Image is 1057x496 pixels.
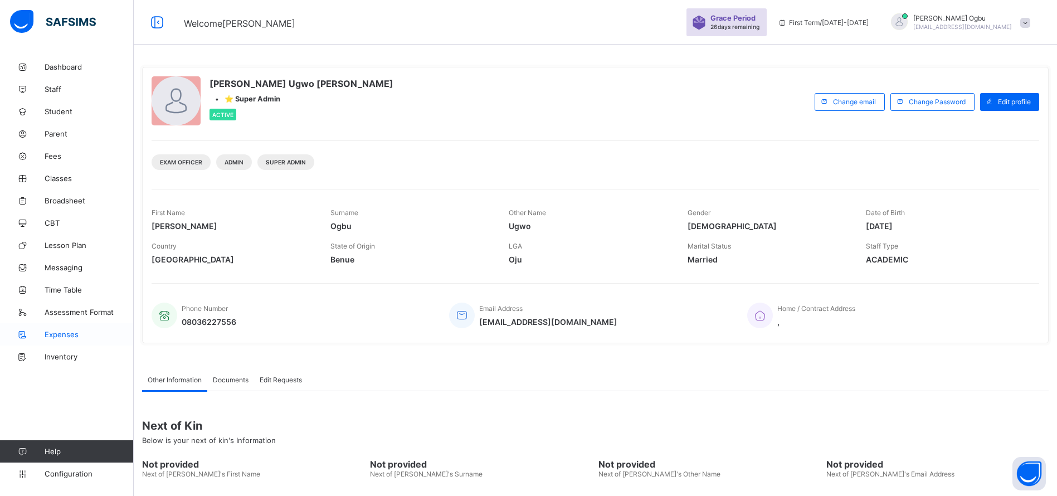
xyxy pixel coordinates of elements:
span: ACADEMIC [866,255,1028,264]
span: Lesson Plan [45,241,134,250]
span: Oju [509,255,671,264]
span: [PERSON_NAME] [152,221,314,231]
span: session/term information [778,18,869,27]
span: Super Admin [266,159,306,166]
span: Next of [PERSON_NAME]'s Surname [370,470,483,478]
span: Not provided [142,459,364,470]
span: Phone Number [182,304,228,313]
button: Open asap [1012,457,1046,490]
span: [PERSON_NAME] Ogbu [913,14,1012,22]
span: Edit profile [998,98,1031,106]
span: Next of [PERSON_NAME]'s Other Name [598,470,720,478]
span: Ogbu [330,221,493,231]
span: [GEOGRAPHIC_DATA] [152,255,314,264]
div: AnnOgbu [880,13,1036,32]
span: Benue [330,255,493,264]
span: Welcome [PERSON_NAME] [184,18,295,29]
span: Dashboard [45,62,134,71]
span: Grace Period [710,14,756,22]
span: Configuration [45,469,133,478]
span: Expenses [45,330,134,339]
span: Next of [PERSON_NAME]'s First Name [142,470,260,478]
span: Exam Officer [160,159,202,166]
span: Staff Type [866,242,898,250]
span: Married [688,255,850,264]
span: Staff [45,85,134,94]
div: • [210,95,393,103]
span: Broadsheet [45,196,134,205]
span: Help [45,447,133,456]
img: sticker-purple.71386a28dfed39d6af7621340158ba97.svg [692,16,706,30]
span: [EMAIL_ADDRESS][DOMAIN_NAME] [479,317,617,327]
span: State of Origin [330,242,375,250]
span: , [777,317,855,327]
span: Ugwo [509,221,671,231]
span: Date of Birth [866,208,905,217]
span: First Name [152,208,185,217]
span: Admin [225,159,243,166]
span: Email Address [479,304,523,313]
span: Marital Status [688,242,731,250]
span: Not provided [598,459,821,470]
span: Next of [PERSON_NAME]'s Email Address [826,470,954,478]
img: safsims [10,10,96,33]
span: Inventory [45,352,134,361]
span: LGA [509,242,522,250]
span: 08036227556 [182,317,236,327]
span: Not provided [370,459,592,470]
span: Surname [330,208,358,217]
span: [DEMOGRAPHIC_DATA] [688,221,850,231]
span: Change Password [909,98,966,106]
span: Other Information [148,376,202,384]
span: 26 days remaining [710,23,759,30]
span: Below is your next of kin's Information [142,436,276,445]
span: ⭐ Super Admin [225,95,280,103]
span: Gender [688,208,710,217]
span: Assessment Format [45,308,134,317]
span: Active [212,111,233,118]
span: [EMAIL_ADDRESS][DOMAIN_NAME] [913,23,1012,30]
span: Next of Kin [142,419,1049,432]
span: Time Table [45,285,134,294]
span: Fees [45,152,134,161]
span: Country [152,242,177,250]
span: Home / Contract Address [777,304,855,313]
span: Not provided [826,459,1049,470]
span: [PERSON_NAME] Ugwo [PERSON_NAME] [210,78,393,89]
span: CBT [45,218,134,227]
span: Documents [213,376,249,384]
span: Edit Requests [260,376,302,384]
span: Other Name [509,208,546,217]
span: Change email [833,98,876,106]
span: Messaging [45,263,134,272]
span: [DATE] [866,221,1028,231]
span: Student [45,107,134,116]
span: Classes [45,174,134,183]
span: Parent [45,129,134,138]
